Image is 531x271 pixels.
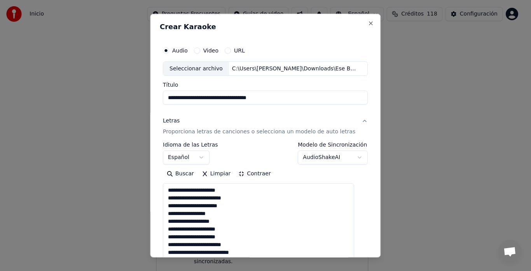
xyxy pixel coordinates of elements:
[163,168,198,180] button: Buscar
[163,128,355,136] p: Proporciona letras de canciones o selecciona un modelo de auto letras
[172,48,188,53] label: Audio
[235,168,275,180] button: Contraer
[160,23,371,30] h2: Crear Karaoke
[198,168,234,180] button: Limpiar
[298,142,368,148] label: Modelo de Sincronización
[163,142,218,148] label: Idioma de las Letras
[163,117,180,125] div: Letras
[163,82,368,88] label: Título
[229,65,361,73] div: C:\Users\[PERSON_NAME]\Downloads\Ese Beso Que Me Has Dado (Remasterizado).mp3
[203,48,218,53] label: Video
[234,48,245,53] label: URL
[163,62,229,76] div: Seleccionar archivo
[163,111,368,142] button: LetrasProporciona letras de canciones o selecciona un modelo de auto letras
